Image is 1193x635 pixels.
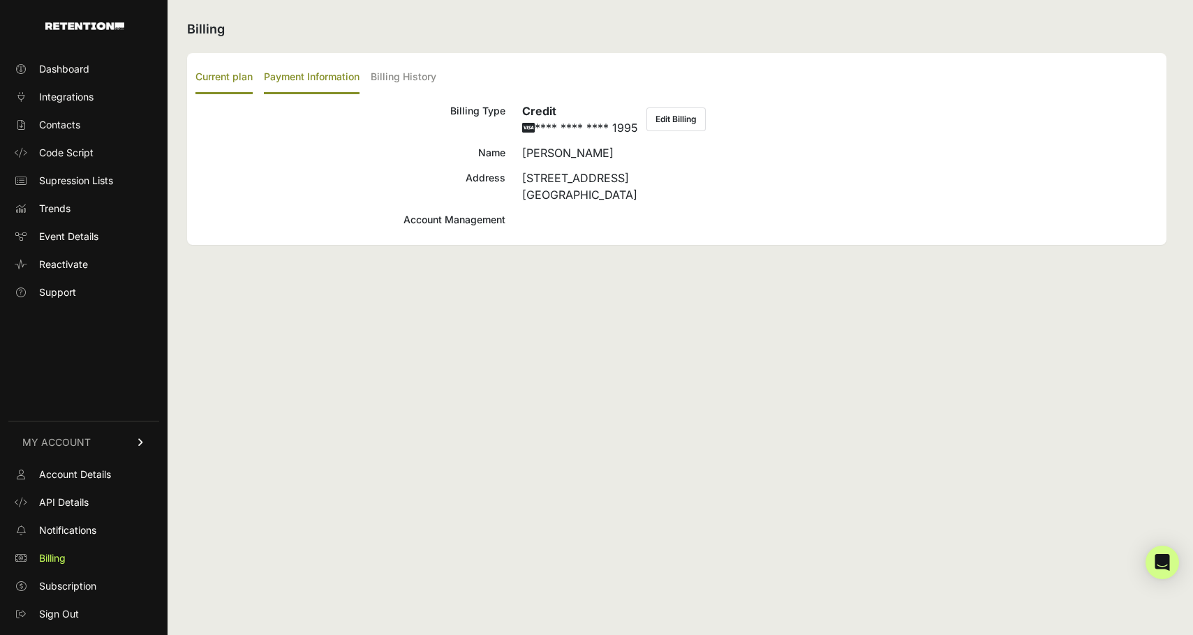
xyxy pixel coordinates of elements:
[646,107,706,131] button: Edit Billing
[8,463,159,486] a: Account Details
[39,174,113,188] span: Supression Lists
[39,468,111,481] span: Account Details
[8,114,159,136] a: Contacts
[522,103,638,119] h6: Credit
[8,575,159,597] a: Subscription
[8,225,159,248] a: Event Details
[39,551,66,565] span: Billing
[8,253,159,276] a: Reactivate
[39,607,79,621] span: Sign Out
[195,61,253,94] label: Current plan
[45,22,124,30] img: Retention.com
[522,144,1158,161] div: [PERSON_NAME]
[39,230,98,244] span: Event Details
[39,118,80,132] span: Contacts
[187,20,1166,39] h2: Billing
[8,86,159,108] a: Integrations
[195,144,505,161] div: Name
[39,146,94,160] span: Code Script
[39,257,88,271] span: Reactivate
[1146,546,1179,579] div: Open Intercom Messenger
[8,519,159,541] a: Notifications
[39,285,76,299] span: Support
[8,170,159,192] a: Supression Lists
[39,90,94,104] span: Integrations
[8,421,159,463] a: MY ACCOUNT
[8,142,159,164] a: Code Script
[8,197,159,220] a: Trends
[39,579,96,593] span: Subscription
[39,495,89,509] span: API Details
[195,211,505,228] div: Account Management
[195,170,505,203] div: Address
[8,58,159,80] a: Dashboard
[195,103,505,136] div: Billing Type
[39,62,89,76] span: Dashboard
[264,61,360,94] label: Payment Information
[522,170,1158,203] div: [STREET_ADDRESS] [GEOGRAPHIC_DATA]
[39,202,71,216] span: Trends
[8,491,159,514] a: API Details
[8,547,159,569] a: Billing
[8,603,159,625] a: Sign Out
[8,281,159,304] a: Support
[22,435,91,449] span: MY ACCOUNT
[39,523,96,537] span: Notifications
[371,61,436,94] label: Billing History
